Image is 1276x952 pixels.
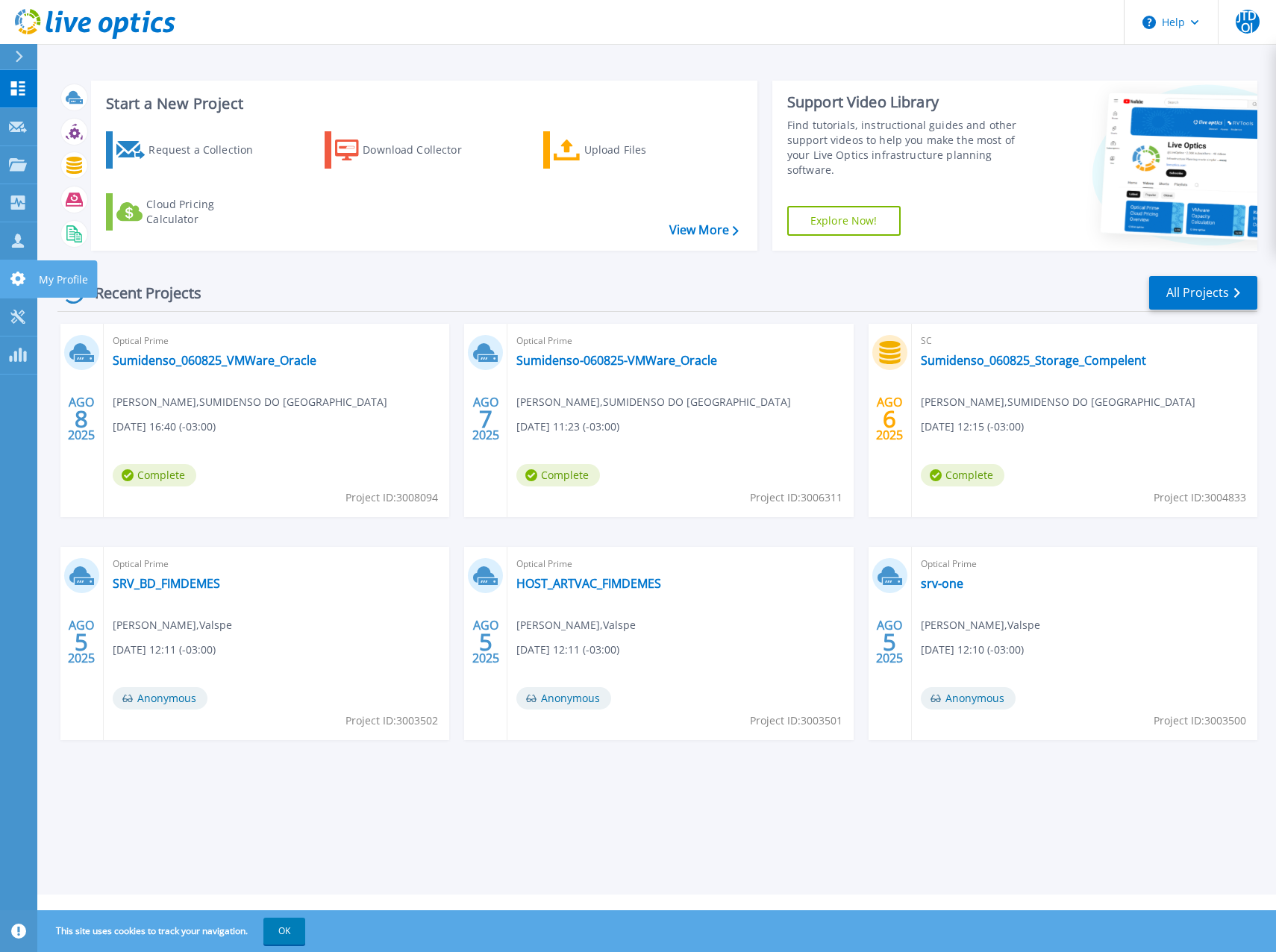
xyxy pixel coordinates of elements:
a: All Projects [1149,276,1257,310]
span: Anonymous [516,687,611,710]
p: My Profile [39,260,88,299]
span: [PERSON_NAME] , Valspe [113,617,232,633]
span: Optical Prime [113,556,440,572]
span: Project ID: 3003502 [345,713,438,729]
a: View More [669,223,739,237]
a: Explore Now! [787,206,901,236]
span: Optical Prime [516,333,844,349]
span: [DATE] 12:15 (-03:00) [921,419,1024,435]
button: OK [263,918,305,945]
div: AGO 2025 [67,392,96,446]
span: Complete [921,464,1004,486]
a: Download Collector [325,131,491,169]
span: [PERSON_NAME] , Valspe [921,617,1040,633]
div: Upload Files [584,135,704,165]
span: [PERSON_NAME] , Valspe [516,617,636,633]
span: Optical Prime [113,333,440,349]
div: Find tutorials, instructional guides and other support videos to help you make the most of your L... [787,118,1033,178]
span: 6 [883,413,896,425]
span: Optical Prime [516,556,844,572]
a: Sumidenso-060825-VMWare_Oracle [516,353,717,368]
span: [PERSON_NAME] , SUMIDENSO DO [GEOGRAPHIC_DATA] [113,394,387,410]
a: Cloud Pricing Calculator [106,193,272,231]
div: AGO 2025 [875,392,904,446]
span: Optical Prime [921,556,1248,572]
div: Support Video Library [787,93,1033,112]
span: JTDOJ [1236,10,1260,34]
div: AGO 2025 [472,615,500,669]
span: SC [921,333,1248,349]
span: 5 [75,636,88,648]
span: [DATE] 11:23 (-03:00) [516,419,619,435]
div: Cloud Pricing Calculator [146,197,266,227]
div: AGO 2025 [472,392,500,446]
a: Sumidenso_060825_Storage_Compelent [921,353,1146,368]
span: [PERSON_NAME] , SUMIDENSO DO [GEOGRAPHIC_DATA] [516,394,791,410]
span: Project ID: 3003500 [1154,713,1246,729]
div: Request a Collection [148,135,268,165]
span: Complete [113,464,196,486]
span: 5 [883,636,896,648]
div: Recent Projects [57,275,222,311]
span: Project ID: 3006311 [750,489,842,506]
span: 8 [75,413,88,425]
span: [PERSON_NAME] , SUMIDENSO DO [GEOGRAPHIC_DATA] [921,394,1195,410]
a: Upload Files [543,131,710,169]
span: Anonymous [113,687,207,710]
span: Project ID: 3008094 [345,489,438,506]
a: SRV_BD_FIMDEMES [113,576,220,591]
span: [DATE] 12:11 (-03:00) [516,642,619,658]
span: Project ID: 3004833 [1154,489,1246,506]
span: [DATE] 16:40 (-03:00) [113,419,216,435]
div: Download Collector [363,135,482,165]
span: 7 [479,413,492,425]
span: [DATE] 12:11 (-03:00) [113,642,216,658]
span: Complete [516,464,600,486]
span: 5 [479,636,492,648]
a: Request a Collection [106,131,272,169]
span: This site uses cookies to track your navigation. [41,918,305,945]
a: HOST_ARTVAC_FIMDEMES [516,576,661,591]
a: Sumidenso_060825_VMWare_Oracle [113,353,316,368]
span: [DATE] 12:10 (-03:00) [921,642,1024,658]
div: AGO 2025 [67,615,96,669]
h3: Start a New Project [106,95,738,112]
span: Project ID: 3003501 [750,713,842,729]
a: srv-one [921,576,963,591]
span: Anonymous [921,687,1016,710]
div: AGO 2025 [875,615,904,669]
